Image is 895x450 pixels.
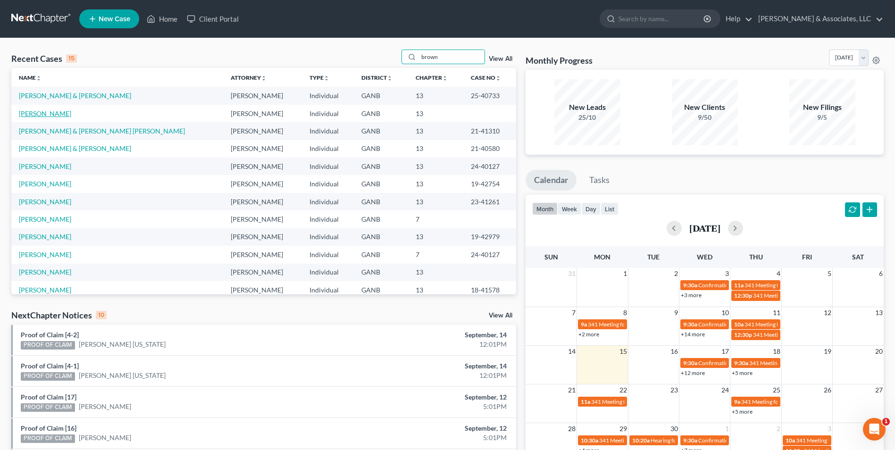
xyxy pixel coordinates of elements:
span: 17 [720,346,730,357]
span: 11 [772,307,781,318]
button: list [601,202,619,215]
span: 19 [823,346,832,357]
h3: Monthly Progress [526,55,593,66]
span: 341 Meeting for [PERSON_NAME] [744,282,829,289]
div: PROOF OF CLAIM [21,341,75,350]
td: GANB [354,246,408,263]
a: Home [142,10,182,27]
span: 11a [581,398,590,405]
span: 9a [734,398,740,405]
a: +3 more [681,292,702,299]
a: [PERSON_NAME] [79,433,131,442]
span: 29 [619,423,628,434]
div: New Leads [554,102,620,113]
span: 341 Meeting for [PERSON_NAME] [741,398,826,405]
td: 19-42754 [463,175,516,192]
td: 13 [408,140,463,158]
div: New Clients [672,102,738,113]
div: 5:01PM [351,402,507,411]
a: View All [489,56,512,62]
span: 341 Meeting for [PERSON_NAME] [599,437,684,444]
span: 9:30a [683,282,697,289]
td: GANB [354,264,408,281]
div: 12:01PM [351,371,507,380]
span: 28 [567,423,577,434]
i: unfold_more [442,75,448,81]
span: 23 [669,384,679,396]
div: September, 12 [351,424,507,433]
div: September, 14 [351,361,507,371]
span: 341 Meeting for [PERSON_NAME] & [PERSON_NAME] [749,359,884,367]
td: Individual [302,175,354,192]
span: Hearing for [PERSON_NAME] [651,437,724,444]
td: Individual [302,87,354,104]
a: Nameunfold_more [19,74,42,81]
td: 13 [408,158,463,175]
a: [PERSON_NAME] [19,109,71,117]
div: 25/10 [554,113,620,122]
a: [PERSON_NAME] & [PERSON_NAME] [19,92,131,100]
button: month [532,202,558,215]
td: 23-41261 [463,193,516,210]
span: Sat [852,253,864,261]
td: Individual [302,246,354,263]
i: unfold_more [495,75,501,81]
span: Tue [647,253,660,261]
td: 13 [408,281,463,299]
span: 7 [571,307,577,318]
a: [PERSON_NAME] [US_STATE] [79,340,166,349]
td: Individual [302,122,354,140]
span: 3 [827,423,832,434]
td: [PERSON_NAME] [223,210,302,228]
span: 1 [882,418,890,425]
a: Proof of Claim [4-2] [21,331,79,339]
a: +14 more [681,331,705,338]
span: 2 [673,268,679,279]
div: 10 [96,311,107,319]
a: Proof of Claim [4-1] [21,362,79,370]
td: GANB [354,140,408,158]
span: 10 [720,307,730,318]
span: Confirmation Hearing for [PERSON_NAME] [698,282,806,289]
span: 14 [567,346,577,357]
span: 13 [874,307,884,318]
td: Individual [302,210,354,228]
a: [PERSON_NAME] & Associates, LLC [753,10,883,27]
td: GANB [354,158,408,175]
i: unfold_more [387,75,393,81]
td: 13 [408,228,463,246]
td: 13 [408,264,463,281]
td: [PERSON_NAME] [223,193,302,210]
span: 31 [567,268,577,279]
a: [PERSON_NAME] [US_STATE] [79,371,166,380]
td: [PERSON_NAME] [223,105,302,122]
td: [PERSON_NAME] [223,246,302,263]
span: 26 [823,384,832,396]
button: week [558,202,581,215]
input: Search by name... [619,10,705,27]
td: 13 [408,122,463,140]
span: 341 Meeting for [PERSON_NAME] II & [PERSON_NAME] [588,321,728,328]
td: [PERSON_NAME] [223,158,302,175]
a: [PERSON_NAME] [19,233,71,241]
span: New Case [99,16,130,23]
span: 15 [619,346,628,357]
span: 24 [720,384,730,396]
a: [PERSON_NAME] [19,286,71,294]
span: 21 [567,384,577,396]
td: Individual [302,264,354,281]
span: Fri [802,253,812,261]
a: +2 more [578,331,599,338]
a: +5 more [732,408,753,415]
span: 3 [724,268,730,279]
td: 13 [408,105,463,122]
div: 5:01PM [351,433,507,442]
a: [PERSON_NAME] [19,215,71,223]
td: 13 [408,193,463,210]
div: PROOF OF CLAIM [21,403,75,412]
span: 9 [673,307,679,318]
td: 25-40733 [463,87,516,104]
a: [PERSON_NAME] [79,402,131,411]
i: unfold_more [36,75,42,81]
span: 30 [669,423,679,434]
